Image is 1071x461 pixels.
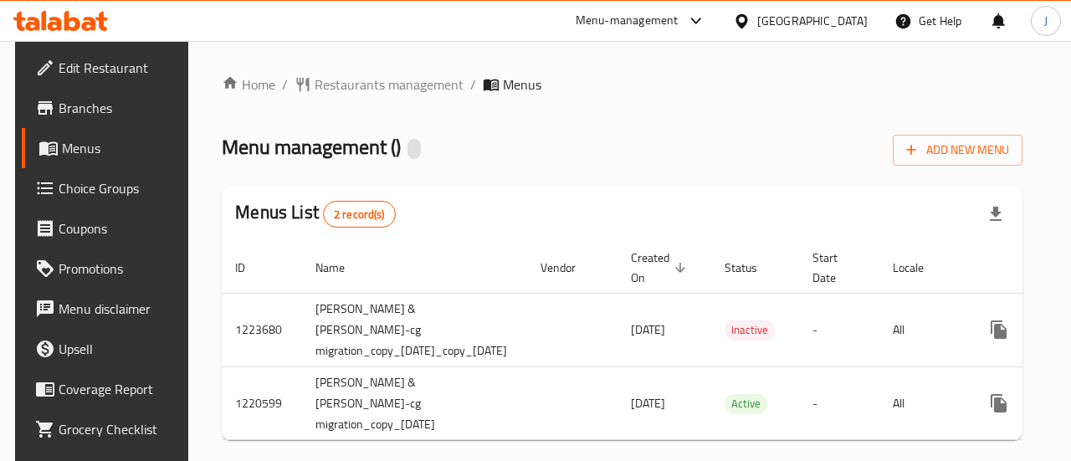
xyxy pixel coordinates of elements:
[302,366,527,440] td: [PERSON_NAME] & [PERSON_NAME]-cg migration_copy_[DATE]
[295,74,464,95] a: Restaurants management
[59,259,181,279] span: Promotions
[799,366,879,440] td: -
[22,88,194,128] a: Branches
[725,258,779,278] span: Status
[812,248,859,288] span: Start Date
[906,140,1009,161] span: Add New Menu
[323,201,396,228] div: Total records count
[470,74,476,95] li: /
[631,319,665,341] span: [DATE]
[1019,310,1059,350] button: Change Status
[725,394,767,414] div: Active
[315,258,366,278] span: Name
[976,194,1016,234] div: Export file
[879,293,966,366] td: All
[222,128,401,166] span: Menu management ( )
[302,293,527,366] td: [PERSON_NAME] & [PERSON_NAME]-cg migration_copy_[DATE]_copy_[DATE]
[282,74,288,95] li: /
[576,11,679,31] div: Menu-management
[235,200,395,228] h2: Menus List
[22,248,194,289] a: Promotions
[22,369,194,409] a: Coverage Report
[22,128,194,168] a: Menus
[59,178,181,198] span: Choice Groups
[235,258,267,278] span: ID
[725,394,767,413] span: Active
[503,74,541,95] span: Menus
[799,293,879,366] td: -
[725,320,775,340] span: Inactive
[59,299,181,319] span: Menu disclaimer
[59,419,181,439] span: Grocery Checklist
[631,248,691,288] span: Created On
[879,366,966,440] td: All
[893,258,945,278] span: Locale
[59,339,181,359] span: Upsell
[631,392,665,414] span: [DATE]
[22,329,194,369] a: Upsell
[222,366,302,440] td: 1220599
[22,48,194,88] a: Edit Restaurant
[315,74,464,95] span: Restaurants management
[59,98,181,118] span: Branches
[222,293,302,366] td: 1223680
[59,379,181,399] span: Coverage Report
[222,74,275,95] a: Home
[22,289,194,329] a: Menu disclaimer
[1019,383,1059,423] button: Change Status
[22,168,194,208] a: Choice Groups
[1044,12,1048,30] span: J
[22,409,194,449] a: Grocery Checklist
[324,207,395,223] span: 2 record(s)
[979,310,1019,350] button: more
[757,12,868,30] div: [GEOGRAPHIC_DATA]
[62,138,181,158] span: Menus
[222,74,1022,95] nav: breadcrumb
[22,208,194,248] a: Coupons
[893,135,1022,166] button: Add New Menu
[59,218,181,238] span: Coupons
[59,58,181,78] span: Edit Restaurant
[541,258,597,278] span: Vendor
[979,383,1019,423] button: more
